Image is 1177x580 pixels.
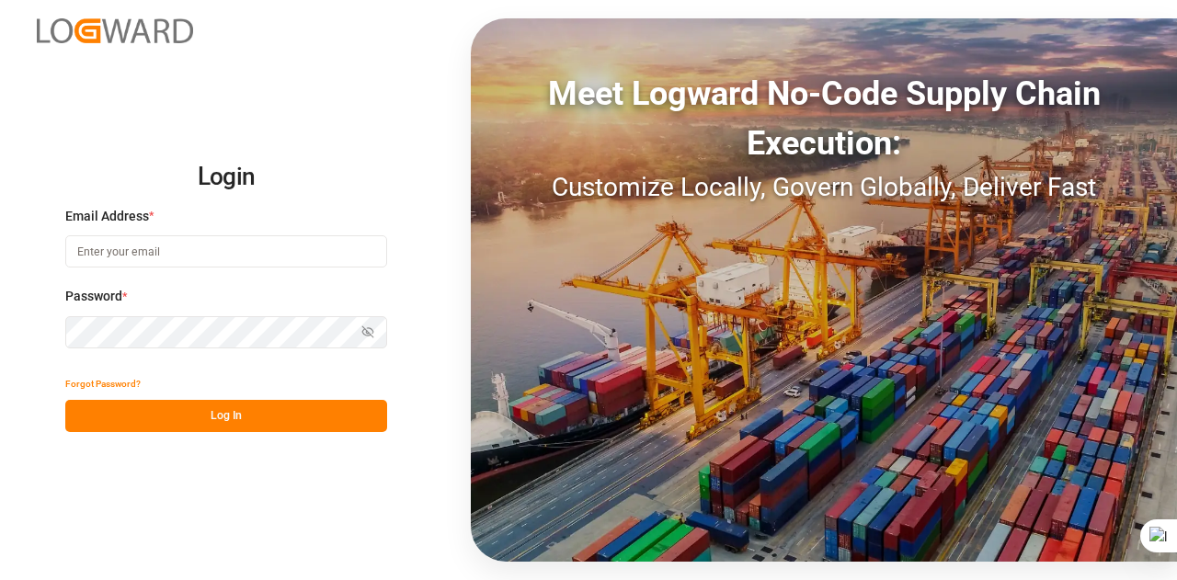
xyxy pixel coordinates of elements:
[471,69,1177,168] div: Meet Logward No-Code Supply Chain Execution:
[37,18,193,43] img: Logward_new_orange.png
[471,168,1177,207] div: Customize Locally, Govern Globally, Deliver Fast
[65,400,387,432] button: Log In
[65,235,387,267] input: Enter your email
[65,207,149,226] span: Email Address
[65,368,141,400] button: Forgot Password?
[65,287,122,306] span: Password
[65,148,387,207] h2: Login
